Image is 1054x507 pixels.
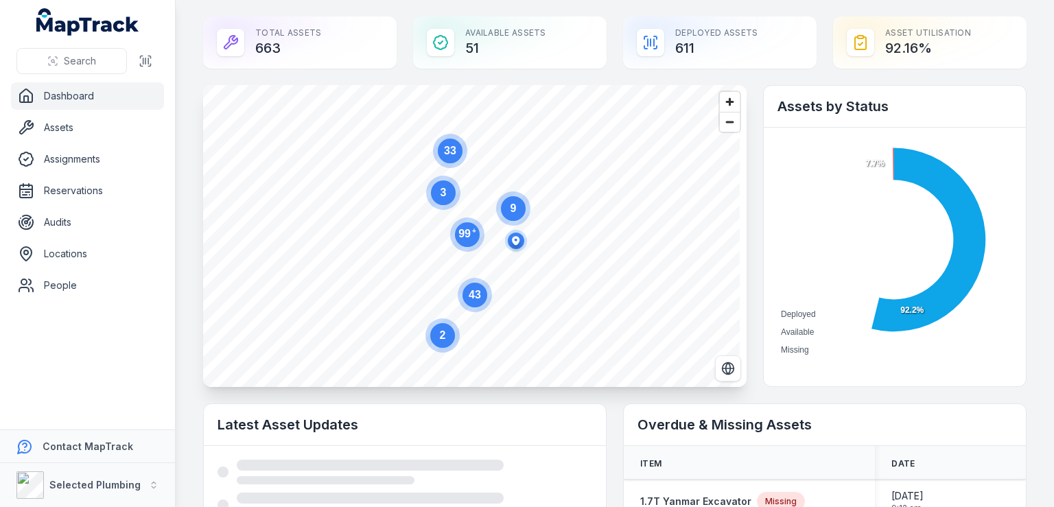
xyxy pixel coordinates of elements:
a: Audits [11,209,164,236]
span: Available [781,327,814,337]
text: 3 [441,187,447,198]
a: Dashboard [11,82,164,110]
button: Switch to Satellite View [715,355,741,381]
button: Zoom in [720,92,740,112]
a: Assignments [11,145,164,173]
text: 2 [440,329,446,341]
strong: Contact MapTrack [43,440,133,452]
text: 9 [511,202,517,214]
span: Missing [781,345,809,355]
canvas: Map [203,85,740,387]
button: Search [16,48,127,74]
a: Assets [11,114,164,141]
h2: Assets by Status [777,97,1012,116]
a: Locations [11,240,164,268]
a: Reservations [11,177,164,204]
span: Item [640,458,661,469]
span: Deployed [781,309,816,319]
a: People [11,272,164,299]
text: 33 [444,145,456,156]
text: 43 [469,289,481,300]
h2: Overdue & Missing Assets [637,415,1012,434]
button: Zoom out [720,112,740,132]
span: [DATE] [891,489,924,503]
span: Date [891,458,915,469]
h2: Latest Asset Updates [218,415,592,434]
span: Search [64,54,96,68]
strong: Selected Plumbing [49,479,141,491]
a: MapTrack [36,8,139,36]
tspan: + [472,227,476,235]
text: 99 [458,227,476,239]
